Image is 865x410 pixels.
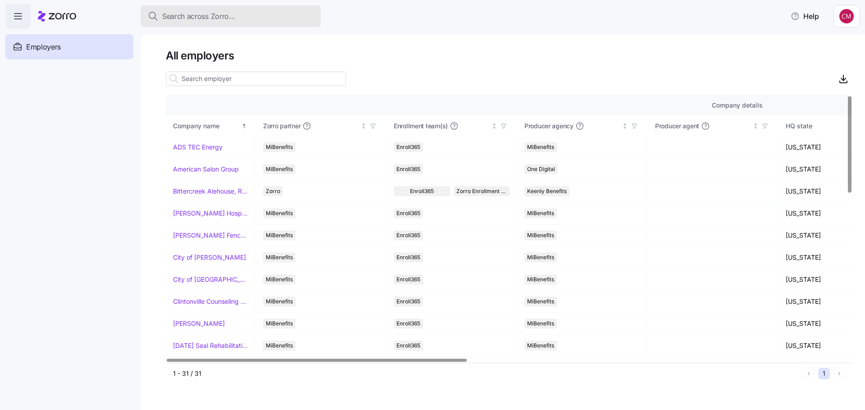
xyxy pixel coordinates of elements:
span: MiBenefits [527,275,554,284]
span: MiBenefits [266,164,293,174]
span: Search across Zorro... [162,11,235,22]
button: Previous page [803,368,815,379]
span: Zorro Enrollment Team [456,186,507,196]
span: Enroll365 [396,319,420,329]
span: MiBenefits [527,297,554,306]
span: Enroll365 [396,208,420,218]
a: Employers [5,34,133,59]
span: MiBenefits [527,341,554,351]
div: Not sorted [752,123,759,129]
div: Company name [173,121,240,131]
a: American Salon Group [173,165,239,174]
span: MiBenefits [527,319,554,329]
a: [PERSON_NAME] Fence Company [173,231,248,240]
span: MiBenefits [527,208,554,218]
span: One Digital [527,164,555,174]
span: Help [791,11,819,22]
span: MiBenefits [266,230,293,240]
a: City of [GEOGRAPHIC_DATA] [173,275,248,284]
div: Not sorted [622,123,628,129]
span: Enroll365 [410,186,434,196]
span: MiBenefits [527,252,554,262]
span: Employers [26,41,61,53]
button: Search across Zorro... [141,5,321,27]
th: Producer agentNot sorted [648,116,778,136]
input: Search employer [166,72,346,86]
a: Bittercreek Alehouse, Red Feather Lounge, Diablo & Sons Saloon [173,187,248,196]
a: [PERSON_NAME] Hospitality [173,209,248,218]
span: MiBenefits [266,297,293,306]
span: MiBenefits [266,275,293,284]
span: Producer agency [524,122,574,131]
th: Company nameSorted ascending [166,116,256,136]
span: Enroll365 [396,230,420,240]
span: Keenly Benefits [527,186,567,196]
a: ADS TEC Energy [173,143,223,152]
span: MiBenefits [266,142,293,152]
span: Enroll365 [396,142,420,152]
span: MiBenefits [266,252,293,262]
button: Help [783,7,826,25]
a: [DATE] Seal Rehabilitation Center of [GEOGRAPHIC_DATA] [173,341,248,350]
h1: All employers [166,49,852,63]
a: [PERSON_NAME] [173,319,225,328]
span: Enroll365 [396,341,420,351]
span: Zorro partner [263,122,300,131]
div: 1 - 31 / 31 [173,369,799,378]
div: Not sorted [491,123,497,129]
img: c76f7742dad050c3772ef460a101715e [839,9,854,23]
span: MiBenefits [266,319,293,329]
a: Clintonville Counseling and Wellness [173,297,248,306]
th: Enrollment team(s)Not sorted [387,116,517,136]
span: Producer agent [655,122,699,131]
span: MiBenefits [527,142,554,152]
button: 1 [818,368,830,379]
div: Sorted ascending [241,123,247,129]
div: Not sorted [360,123,367,129]
span: Enroll365 [396,164,420,174]
span: MiBenefits [266,208,293,218]
th: Producer agencyNot sorted [517,116,648,136]
th: Zorro partnerNot sorted [256,116,387,136]
span: Zorro [266,186,280,196]
span: Enrollment team(s) [394,122,448,131]
a: City of [PERSON_NAME] [173,253,246,262]
span: MiBenefits [527,230,554,240]
span: Enroll365 [396,252,420,262]
span: Enroll365 [396,275,420,284]
span: Enroll365 [396,297,420,306]
button: Next page [833,368,845,379]
span: MiBenefits [266,341,293,351]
